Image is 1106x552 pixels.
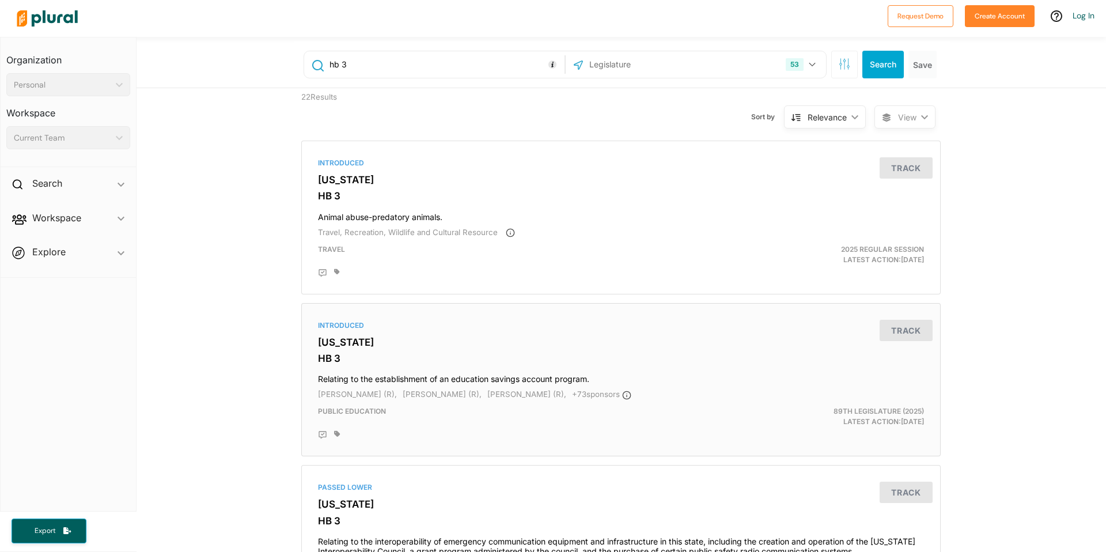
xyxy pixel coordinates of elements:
[14,79,111,91] div: Personal
[318,158,924,168] div: Introduced
[965,9,1035,21] a: Create Account
[318,515,924,527] h3: HB 3
[318,245,345,254] span: Travel
[32,177,62,190] h2: Search
[318,207,924,222] h4: Animal abuse-predatory animals.
[572,390,631,399] span: + 73 sponsor s
[328,54,562,75] input: Enter keywords, bill # or legislator name
[888,5,953,27] button: Request Demo
[318,269,327,278] div: Add Position Statement
[318,320,924,331] div: Introduced
[26,526,63,536] span: Export
[880,320,933,341] button: Track
[318,498,924,510] h3: [US_STATE]
[751,112,784,122] span: Sort by
[293,88,457,132] div: 22 Results
[318,407,386,415] span: Public Education
[318,430,327,440] div: Add Position Statement
[318,337,924,348] h3: [US_STATE]
[880,482,933,503] button: Track
[487,390,566,399] span: [PERSON_NAME] (R),
[888,9,953,21] a: Request Demo
[547,59,558,70] div: Tooltip anchor
[334,430,340,437] div: Add tags
[841,245,924,254] span: 2025 Regular Session
[834,407,924,415] span: 89th Legislature (2025)
[318,482,924,493] div: Passed Lower
[725,244,933,265] div: Latest Action: [DATE]
[403,390,482,399] span: [PERSON_NAME] (R),
[965,5,1035,27] button: Create Account
[786,58,804,71] div: 53
[318,190,924,202] h3: HB 3
[588,54,711,75] input: Legislature
[318,228,498,237] span: Travel, Recreation, Wildlife and Cultural Resource
[725,406,933,427] div: Latest Action: [DATE]
[908,51,937,78] button: Save
[334,269,340,275] div: Add tags
[318,174,924,186] h3: [US_STATE]
[781,54,823,75] button: 53
[6,96,130,122] h3: Workspace
[318,353,924,364] h3: HB 3
[14,132,111,144] div: Current Team
[318,369,924,384] h4: Relating to the establishment of an education savings account program.
[12,519,86,543] button: Export
[808,111,847,123] div: Relevance
[6,43,130,69] h3: Organization
[898,111,916,123] span: View
[862,51,904,78] button: Search
[880,157,933,179] button: Track
[839,58,850,68] span: Search Filters
[1073,10,1094,21] a: Log In
[318,390,397,399] span: [PERSON_NAME] (R),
